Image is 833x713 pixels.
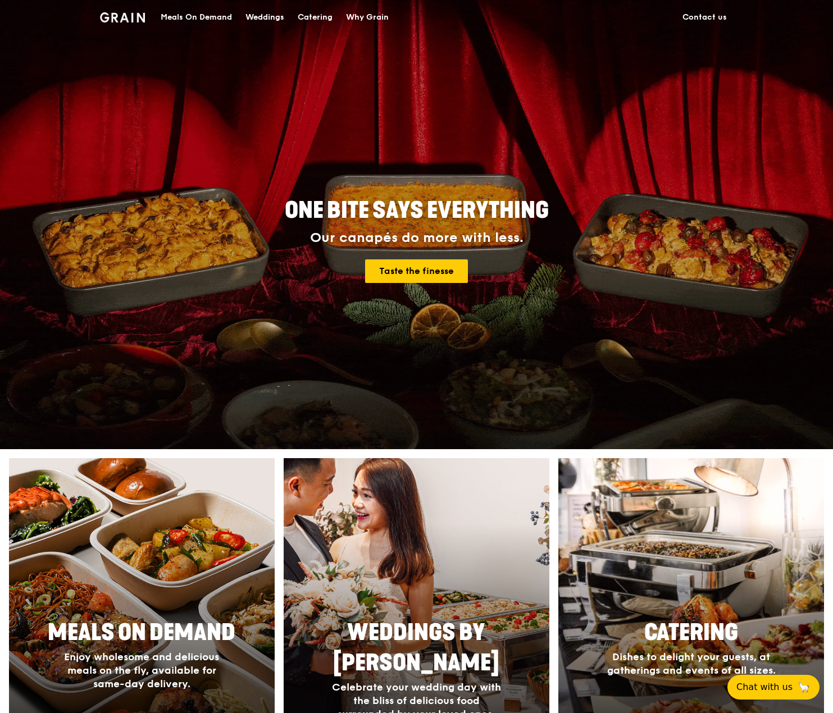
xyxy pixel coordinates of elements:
div: Weddings [245,1,284,34]
div: Meals On Demand [161,1,232,34]
button: Chat with us🦙 [727,675,820,700]
span: ONE BITE SAYS EVERYTHING [285,197,549,224]
span: 🦙 [797,680,811,694]
a: Taste the finesse [365,259,468,283]
span: Dishes to delight your guests, at gatherings and events of all sizes. [607,651,776,677]
a: Weddings [239,1,291,34]
span: Meals On Demand [48,619,235,646]
span: Catering [644,619,738,646]
span: Enjoy wholesome and delicious meals on the fly, available for same-day delivery. [64,651,219,690]
a: Why Grain [339,1,395,34]
span: Weddings by [PERSON_NAME] [333,619,499,677]
div: Catering [298,1,333,34]
span: Chat with us [736,680,793,694]
div: Why Grain [346,1,389,34]
a: Catering [291,1,339,34]
img: Grain [100,12,145,22]
a: Contact us [676,1,734,34]
div: Our canapés do more with less. [215,230,619,246]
